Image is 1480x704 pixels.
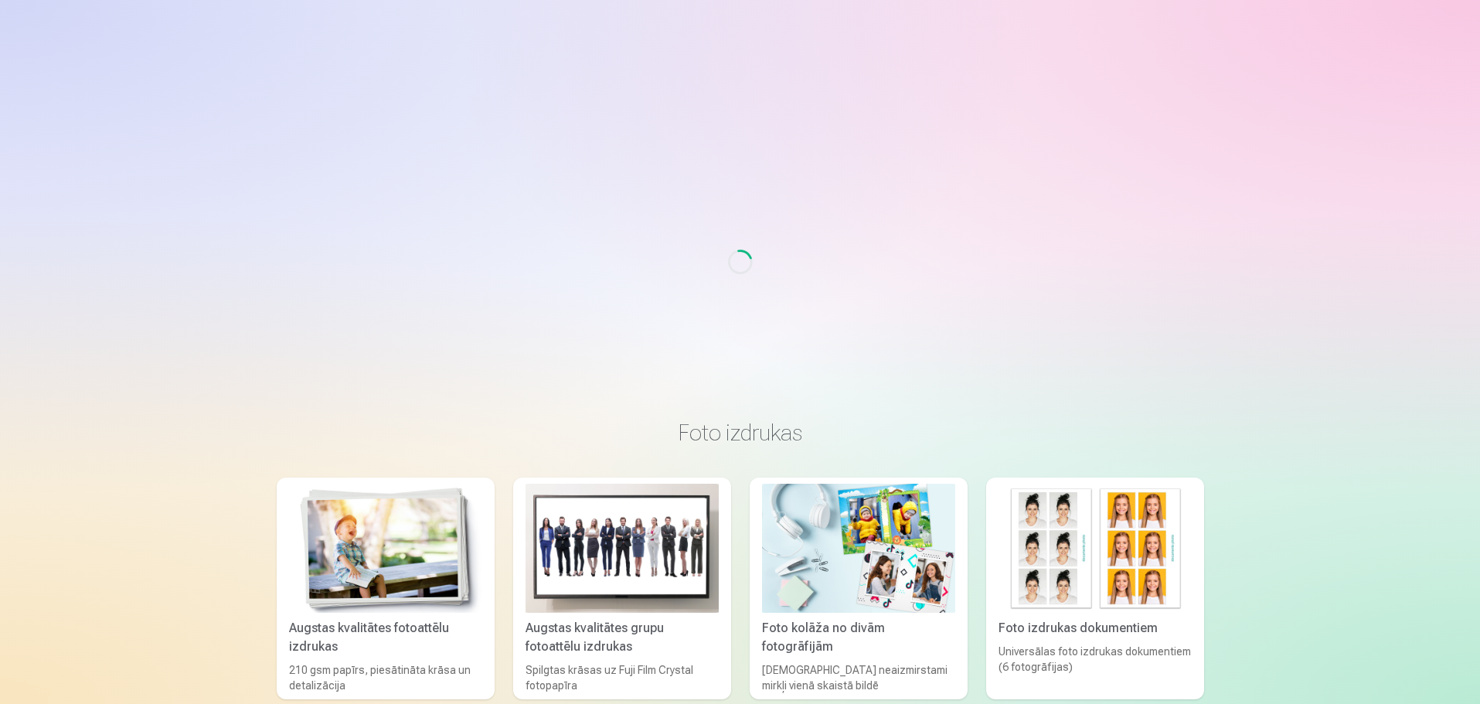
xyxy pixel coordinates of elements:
img: Foto izdrukas dokumentiem [999,484,1192,613]
div: Foto kolāža no divām fotogrāfijām [756,619,961,656]
div: [DEMOGRAPHIC_DATA] neaizmirstami mirkļi vienā skaistā bildē [756,662,961,693]
a: Augstas kvalitātes grupu fotoattēlu izdrukasAugstas kvalitātes grupu fotoattēlu izdrukasSpilgtas ... [513,478,731,699]
img: Augstas kvalitātes grupu fotoattēlu izdrukas [526,484,719,613]
div: 210 gsm papīrs, piesātināta krāsa un detalizācija [283,662,488,693]
a: Foto kolāža no divām fotogrāfijāmFoto kolāža no divām fotogrāfijām[DEMOGRAPHIC_DATA] neaizmirstam... [750,478,968,699]
div: Spilgtas krāsas uz Fuji Film Crystal fotopapīra [519,662,725,693]
div: Augstas kvalitātes fotoattēlu izdrukas [283,619,488,656]
a: Augstas kvalitātes fotoattēlu izdrukasAugstas kvalitātes fotoattēlu izdrukas210 gsm papīrs, piesā... [277,478,495,699]
div: Foto izdrukas dokumentiem [992,619,1198,638]
h3: Foto izdrukas [289,419,1192,447]
div: Augstas kvalitātes grupu fotoattēlu izdrukas [519,619,725,656]
img: Augstas kvalitātes fotoattēlu izdrukas [289,484,482,613]
div: Universālas foto izdrukas dokumentiem (6 fotogrāfijas) [992,644,1198,693]
img: Foto kolāža no divām fotogrāfijām [762,484,955,613]
a: Foto izdrukas dokumentiemFoto izdrukas dokumentiemUniversālas foto izdrukas dokumentiem (6 fotogr... [986,478,1204,699]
